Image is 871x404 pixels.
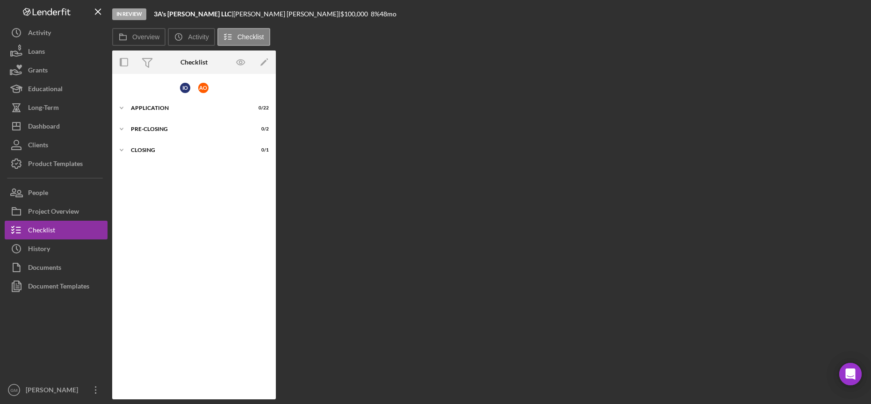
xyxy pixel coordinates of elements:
[380,10,396,18] div: 48 mo
[28,183,48,204] div: People
[252,105,269,111] div: 0 / 22
[28,277,89,298] div: Document Templates
[5,42,108,61] button: Loans
[5,79,108,98] button: Educational
[5,202,108,221] button: Project Overview
[238,33,264,41] label: Checklist
[5,154,108,173] button: Product Templates
[23,381,84,402] div: [PERSON_NAME]
[252,126,269,132] div: 0 / 2
[5,239,108,258] button: History
[5,183,108,202] button: People
[10,388,17,393] text: GM
[154,10,231,18] b: 3A's [PERSON_NAME] LLC
[340,10,368,18] span: $100,000
[28,239,50,260] div: History
[132,33,159,41] label: Overview
[131,105,245,111] div: Application
[28,117,60,138] div: Dashboard
[28,136,48,157] div: Clients
[5,221,108,239] button: Checklist
[839,363,862,385] div: Open Intercom Messenger
[180,58,208,66] div: Checklist
[168,28,215,46] button: Activity
[5,136,108,154] button: Clients
[131,147,245,153] div: Closing
[5,98,108,117] button: Long-Term
[188,33,209,41] label: Activity
[180,83,190,93] div: I O
[28,154,83,175] div: Product Templates
[28,98,59,119] div: Long-Term
[233,10,340,18] div: [PERSON_NAME] [PERSON_NAME] |
[5,258,108,277] button: Documents
[5,381,108,399] button: GM[PERSON_NAME]
[131,126,245,132] div: Pre-Closing
[217,28,270,46] button: Checklist
[28,202,79,223] div: Project Overview
[28,61,48,82] div: Grants
[371,10,380,18] div: 8 %
[28,23,51,44] div: Activity
[5,277,108,296] button: Document Templates
[112,8,146,20] div: In Review
[252,147,269,153] div: 0 / 1
[198,83,209,93] div: A O
[112,28,166,46] button: Overview
[28,221,55,242] div: Checklist
[154,10,233,18] div: |
[5,61,108,79] button: Grants
[28,79,63,101] div: Educational
[5,23,108,42] button: Activity
[28,258,61,279] div: Documents
[5,117,108,136] button: Dashboard
[28,42,45,63] div: Loans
